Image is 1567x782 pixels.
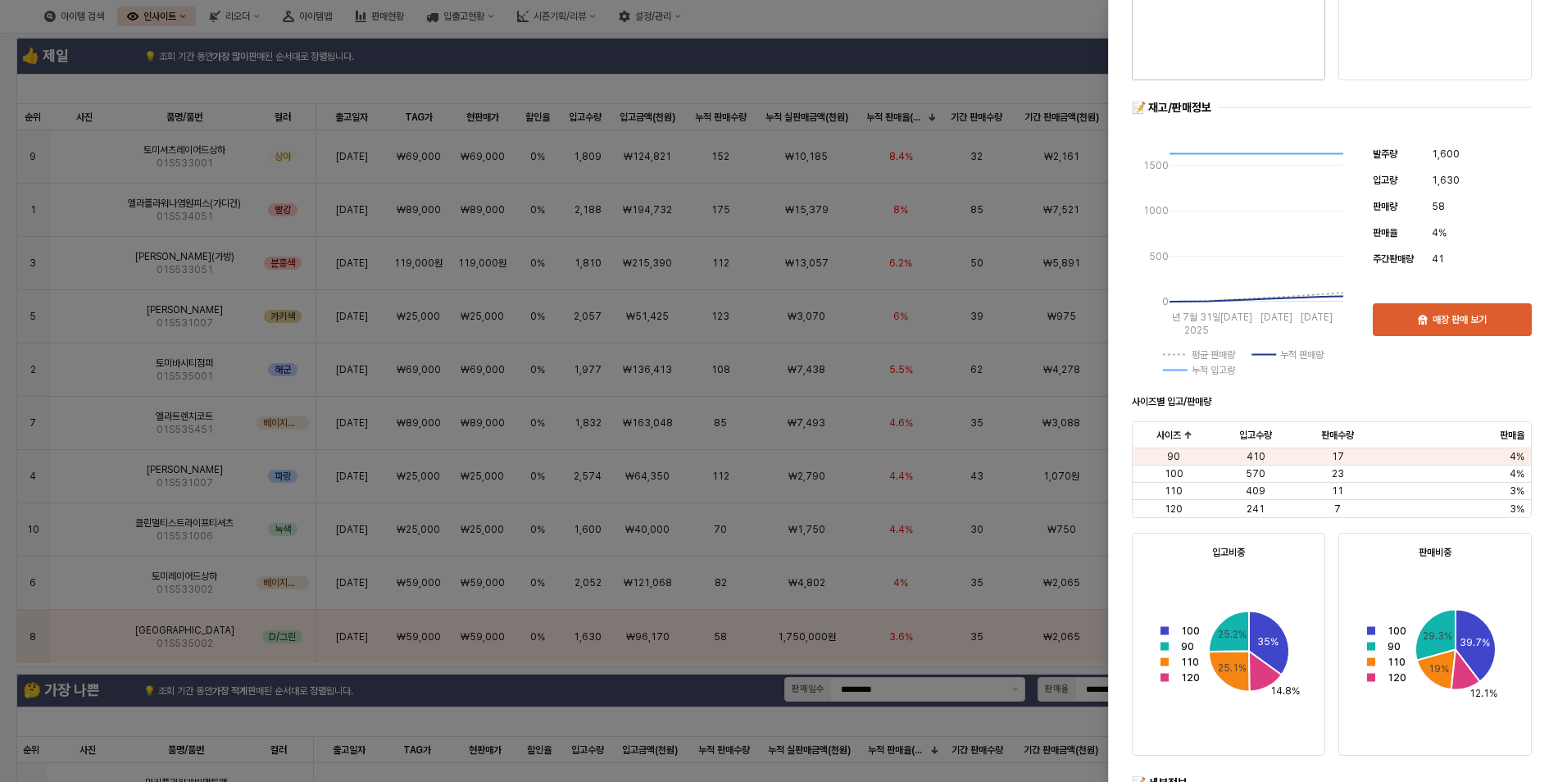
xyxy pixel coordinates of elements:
[1165,502,1183,516] span: 120
[1165,467,1183,480] span: 100
[1132,396,1211,407] strong: 사이즈별 입고/판매량
[1321,429,1354,442] span: 판매수량
[1432,172,1460,189] span: 1,630
[1332,467,1344,480] span: 23
[1373,175,1397,186] span: 입고량
[1373,148,1397,160] span: 발주량
[1432,251,1444,267] span: 41
[1510,467,1524,480] span: 4%
[1246,484,1265,498] span: 409
[1510,484,1524,498] span: 3%
[1432,225,1447,241] span: 4%
[1419,547,1451,558] strong: 판매비중
[1373,201,1397,212] span: 판매량
[1373,253,1414,265] span: 주간판매량
[1500,429,1524,442] span: 판매율
[1510,450,1524,463] span: 4%
[1432,146,1460,162] span: 1,600
[1156,429,1181,442] span: 사이즈
[1433,313,1487,326] p: 매장 판매 보기
[1239,429,1272,442] span: 입고수량
[1132,100,1211,116] div: 📝 재고/판매정보
[1332,484,1343,498] span: 11
[1334,502,1341,516] span: 7
[1373,227,1397,239] span: 판매율
[1373,303,1532,336] button: 매장 판매 보기
[1332,450,1344,463] span: 17
[1247,502,1265,516] span: 241
[1167,450,1180,463] span: 90
[1432,198,1445,215] span: 58
[1165,484,1183,498] span: 110
[1510,502,1524,516] span: 3%
[1212,547,1245,558] strong: 입고비중
[1247,450,1265,463] span: 410
[1246,467,1265,480] span: 570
